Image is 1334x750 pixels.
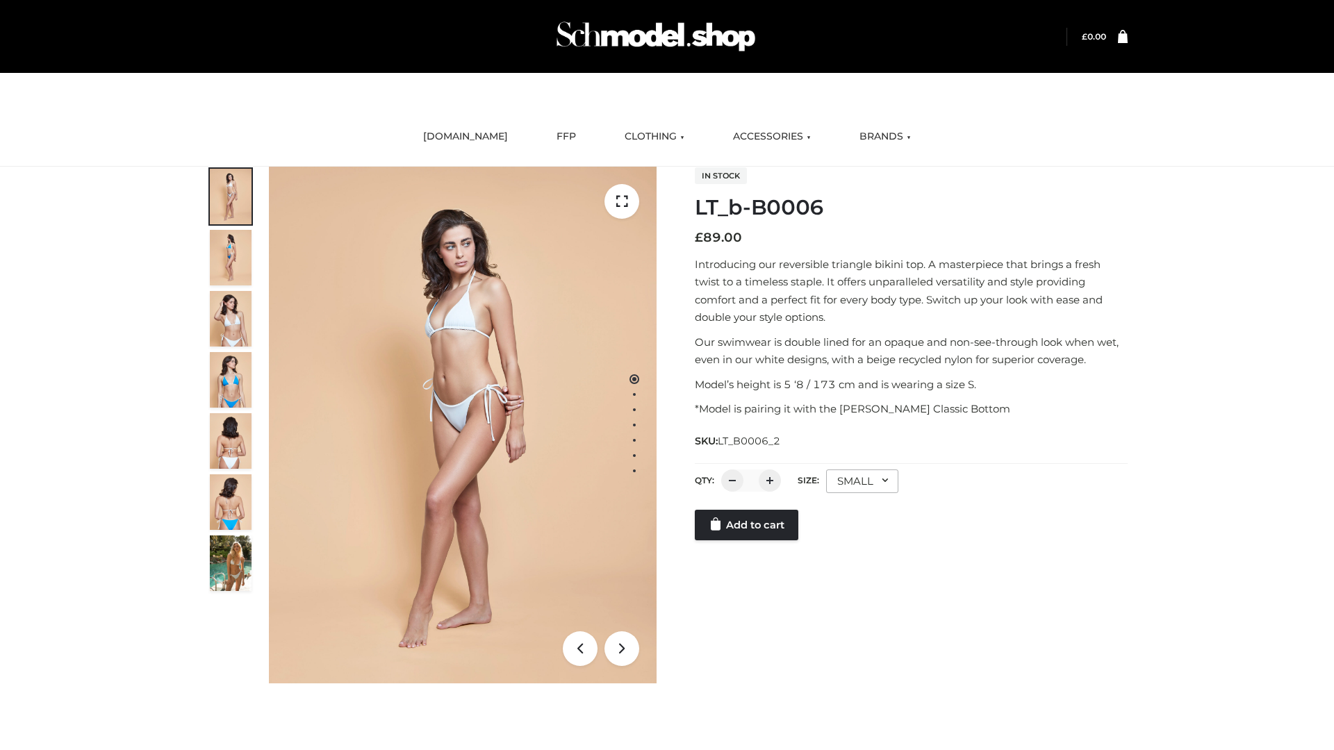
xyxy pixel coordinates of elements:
[210,230,252,285] img: ArielClassicBikiniTop_CloudNine_AzureSky_OW114ECO_2-scaled.jpg
[695,230,703,245] span: £
[210,535,252,591] img: Arieltop_CloudNine_AzureSky2.jpg
[210,291,252,347] img: ArielClassicBikiniTop_CloudNine_AzureSky_OW114ECO_3-scaled.jpg
[695,433,782,449] span: SKU:
[546,122,586,152] a: FFP
[849,122,921,152] a: BRANDS
[695,400,1128,418] p: *Model is pairing it with the [PERSON_NAME] Classic Bottom
[723,122,821,152] a: ACCESSORIES
[695,475,714,485] label: QTY:
[210,413,252,469] img: ArielClassicBikiniTop_CloudNine_AzureSky_OW114ECO_7-scaled.jpg
[614,122,695,152] a: CLOTHING
[269,167,657,683] img: LT_b-B0006
[695,376,1128,394] p: Model’s height is 5 ‘8 / 173 cm and is wearing a size S.
[695,510,798,540] a: Add to cart
[210,169,252,224] img: ArielClassicBikiniTop_CloudNine_AzureSky_OW114ECO_1-scaled.jpg
[413,122,518,152] a: [DOMAIN_NAME]
[210,474,252,530] img: ArielClassicBikiniTop_CloudNine_AzureSky_OW114ECO_8-scaled.jpg
[798,475,819,485] label: Size:
[1082,31,1106,42] bdi: 0.00
[695,230,742,245] bdi: 89.00
[1082,31,1087,42] span: £
[695,333,1128,369] p: Our swimwear is double lined for an opaque and non-see-through look when wet, even in our white d...
[210,352,252,408] img: ArielClassicBikiniTop_CloudNine_AzureSky_OW114ECO_4-scaled.jpg
[1082,31,1106,42] a: £0.00
[826,469,898,493] div: SMALL
[718,435,780,447] span: LT_B0006_2
[695,256,1128,326] p: Introducing our reversible triangle bikini top. A masterpiece that brings a fresh twist to a time...
[552,9,760,64] img: Schmodel Admin 964
[695,195,1128,220] h1: LT_b-B0006
[695,167,747,184] span: In stock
